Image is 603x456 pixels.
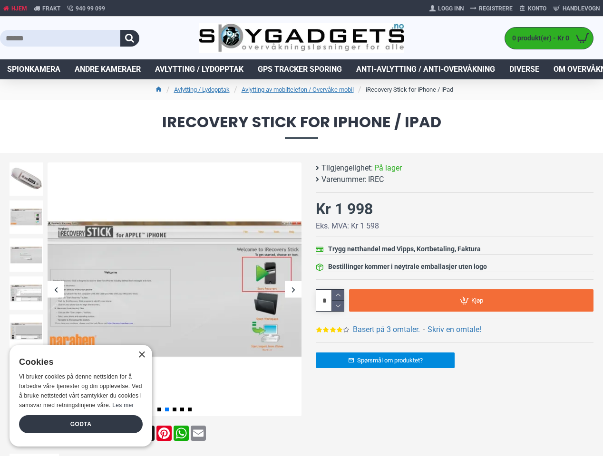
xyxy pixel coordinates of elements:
a: Avlytting / Lydopptak [174,85,230,95]
div: Godta [19,415,143,433]
span: Hjem [11,4,27,13]
img: iRecovery Stick for iPhone / iPad - SpyGadgets.no [10,238,43,272]
img: iRecovery Stick for iPhone / iPad - SpyGadgets.no [10,162,43,196]
b: Varenummer: [321,174,367,185]
img: iRecovery Stick for iPhone / iPad - SpyGadgets.no [48,162,301,416]
a: Avlytting / Lydopptak [148,59,251,79]
span: Logg Inn [438,4,464,13]
img: iRecovery Stick for iPhone / iPad - SpyGadgets.no [10,200,43,234]
span: Go to slide 3 [173,408,176,411]
div: Close [138,351,145,359]
a: Skriv en omtale! [428,324,481,335]
span: IREC [368,174,384,185]
div: Cookies [19,352,136,372]
span: Handlevogn [563,4,600,13]
span: Konto [528,4,546,13]
a: Konto [516,1,550,16]
img: SpyGadgets.no [199,23,404,53]
a: Avlytting av mobiltelefon / Overvåke mobil [242,85,354,95]
div: Next slide [285,281,301,298]
b: Tilgjengelighet: [321,162,373,174]
a: GPS Tracker Sporing [251,59,349,79]
a: Les mer, opens a new window [112,402,134,408]
img: iRecovery Stick for iPhone / iPad - SpyGadgets.no [10,276,43,310]
span: Registrere [479,4,513,13]
span: Go to slide 1 [157,408,161,411]
div: Kr 1 998 [316,198,373,220]
span: 940 99 099 [76,4,105,13]
a: Email [190,426,207,441]
a: Basert på 3 omtaler. [353,324,420,335]
div: Bestillinger kommer i nøytrale emballasjer uten logo [328,262,487,272]
span: Vi bruker cookies på denne nettsiden for å forbedre våre tjenester og din opplevelse. Ved å bruke... [19,373,142,408]
a: Pinterest [156,426,173,441]
a: Registrere [467,1,516,16]
span: På lager [374,162,402,174]
div: Previous slide [48,281,64,298]
span: Diverse [509,64,539,75]
a: Handlevogn [550,1,603,16]
span: Go to slide 5 [188,408,192,411]
span: Go to slide 2 [165,408,169,411]
span: Frakt [42,4,60,13]
span: Kjøp [471,297,483,304]
span: GPS Tracker Sporing [258,64,342,75]
a: Diverse [502,59,546,79]
a: 0 produkt(er) - Kr 0 [505,28,593,49]
span: Anti-avlytting / Anti-overvåkning [356,64,495,75]
a: Andre kameraer [68,59,148,79]
span: Andre kameraer [75,64,141,75]
a: WhatsApp [173,426,190,441]
a: Spørsmål om produktet? [316,352,455,368]
span: Avlytting / Lydopptak [155,64,243,75]
span: iRecovery Stick for iPhone / iPad [10,114,593,139]
a: Anti-avlytting / Anti-overvåkning [349,59,502,79]
div: Trygg netthandel med Vipps, Kortbetaling, Faktura [328,244,481,254]
a: Logg Inn [426,1,467,16]
img: iRecovery Stick for iPhone / iPad - SpyGadgets.no [10,314,43,348]
span: Go to slide 4 [180,408,184,411]
b: - [423,325,425,334]
span: Spionkamera [7,64,60,75]
span: 0 produkt(er) - Kr 0 [505,33,572,43]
